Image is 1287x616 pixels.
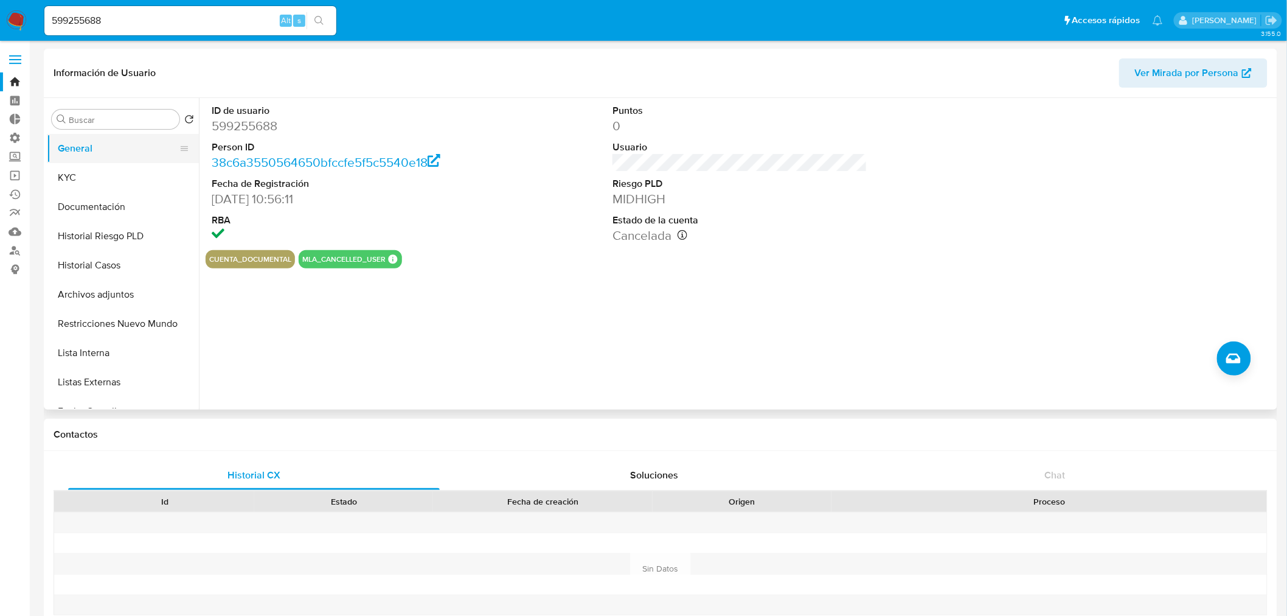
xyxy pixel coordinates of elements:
div: Fecha de creación [442,495,644,508]
span: Historial CX [227,468,280,482]
dt: ID de usuario [212,104,467,117]
button: Volver al orden por defecto [184,114,194,128]
button: Lista Interna [47,338,199,368]
div: Proceso [840,495,1258,508]
dd: [DATE] 10:56:11 [212,191,467,208]
p: ignacio.bagnardi@mercadolibre.com [1192,15,1261,26]
button: Ver Mirada por Persona [1119,58,1268,88]
button: Buscar [57,114,66,124]
dt: Riesgo PLD [612,177,867,191]
dt: Usuario [612,141,867,154]
div: Id [84,495,246,508]
dd: MIDHIGH [612,191,867,208]
button: KYC [47,163,199,192]
span: s [297,15,301,26]
dt: Fecha de Registración [212,177,467,191]
button: Historial Riesgo PLD [47,222,199,251]
span: Ver Mirada por Persona [1135,58,1239,88]
button: Historial Casos [47,251,199,280]
dd: Cancelada [612,227,867,244]
h1: Información de Usuario [54,67,156,79]
button: General [47,134,189,163]
h1: Contactos [54,429,1268,441]
dt: RBA [212,214,467,227]
div: Origen [661,495,823,508]
dt: Estado de la cuenta [612,214,867,227]
dt: Puntos [612,104,867,117]
dd: 599255688 [212,117,467,135]
button: Fecha Compliant [47,397,199,426]
input: Buscar usuario o caso... [44,13,336,29]
button: Documentación [47,192,199,222]
input: Buscar [69,114,175,125]
button: search-icon [307,12,331,29]
button: Listas Externas [47,368,199,397]
a: Salir [1265,14,1278,27]
a: Notificaciones [1153,15,1163,26]
dt: Person ID [212,141,467,154]
span: Chat [1045,468,1066,482]
button: Restricciones Nuevo Mundo [47,309,199,338]
button: mla_cancelled_user [302,257,386,262]
a: 38c6a3550564650bfccfe5f5c5540e18 [212,153,440,171]
button: Archivos adjuntos [47,280,199,309]
span: Soluciones [631,468,679,482]
button: cuenta_documental [209,257,291,262]
div: Estado [263,495,425,508]
span: Accesos rápidos [1072,14,1140,27]
span: Alt [281,15,291,26]
dd: 0 [612,117,867,135]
